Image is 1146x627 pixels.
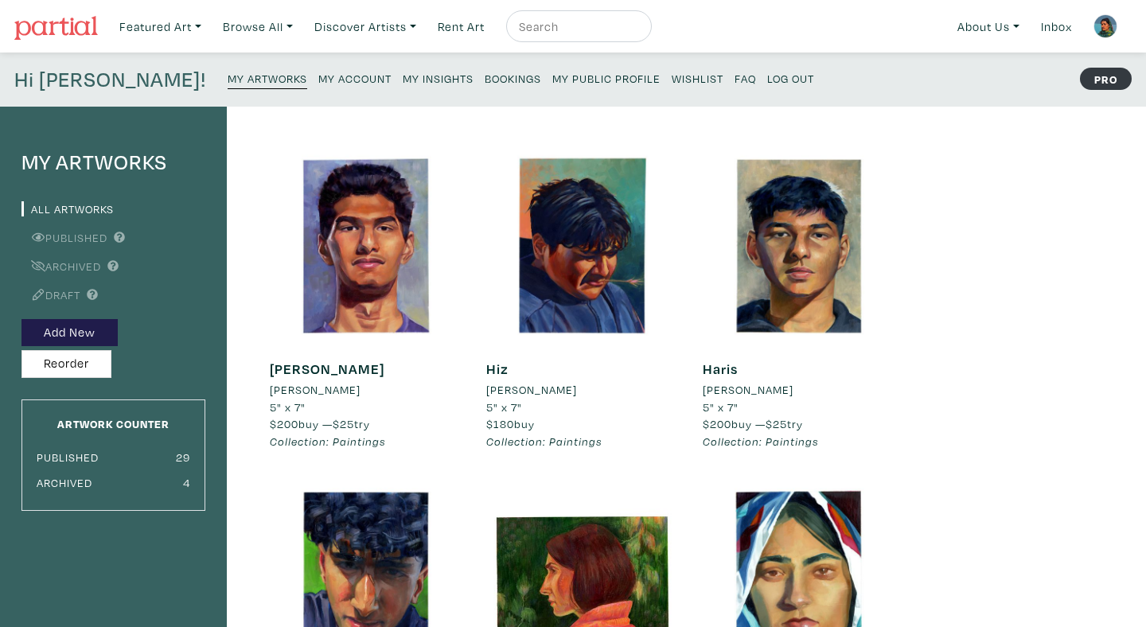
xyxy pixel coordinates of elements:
small: My Insights [403,71,474,86]
a: Haris [703,360,738,378]
small: Bookings [485,71,541,86]
small: Artwork Counter [57,416,170,431]
span: 5" x 7" [703,399,739,415]
a: My Insights [403,67,474,88]
small: 4 [183,475,190,490]
span: $200 [703,416,731,431]
span: buy [486,416,535,431]
a: [PERSON_NAME] [270,381,462,399]
a: All Artworks [21,201,114,216]
button: Add New [21,319,118,347]
span: $180 [486,416,514,431]
small: 29 [176,450,190,465]
small: My Artworks [228,71,307,86]
small: My Public Profile [552,71,661,86]
a: Archived [21,259,101,274]
li: [PERSON_NAME] [703,381,793,399]
small: Log Out [767,71,814,86]
img: phpThumb.php [1093,14,1117,38]
a: FAQ [735,67,756,88]
li: [PERSON_NAME] [486,381,577,399]
h4: My Artworks [21,150,205,175]
li: [PERSON_NAME] [270,381,361,399]
a: My Account [318,67,392,88]
span: $25 [766,416,787,431]
a: My Artworks [228,67,307,89]
span: $200 [270,416,298,431]
small: FAQ [735,71,756,86]
a: Featured Art [112,10,209,43]
a: My Public Profile [552,67,661,88]
span: buy — try [270,416,370,431]
strong: PRO [1080,68,1132,90]
a: Bookings [485,67,541,88]
a: Inbox [1034,10,1079,43]
a: Rent Art [431,10,492,43]
small: Wishlist [672,71,723,86]
a: [PERSON_NAME] [703,381,895,399]
span: buy — try [703,416,803,431]
a: Log Out [767,67,814,88]
a: About Us [950,10,1027,43]
a: [PERSON_NAME] [270,360,384,378]
input: Search [517,17,637,37]
a: Published [21,230,107,245]
span: 5" x 7" [270,399,306,415]
small: Published [37,450,99,465]
small: My Account [318,71,392,86]
em: Collection: Paintings [703,434,819,449]
a: Draft [21,287,80,302]
a: [PERSON_NAME] [486,381,679,399]
a: Browse All [216,10,300,43]
small: Archived [37,475,92,490]
em: Collection: Paintings [270,434,386,449]
span: $25 [333,416,354,431]
a: Discover Artists [307,10,423,43]
h4: Hi [PERSON_NAME]! [14,67,206,92]
a: Wishlist [672,67,723,88]
a: Hiz [486,360,509,378]
button: Reorder [21,350,111,378]
em: Collection: Paintings [486,434,602,449]
span: 5" x 7" [486,399,522,415]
